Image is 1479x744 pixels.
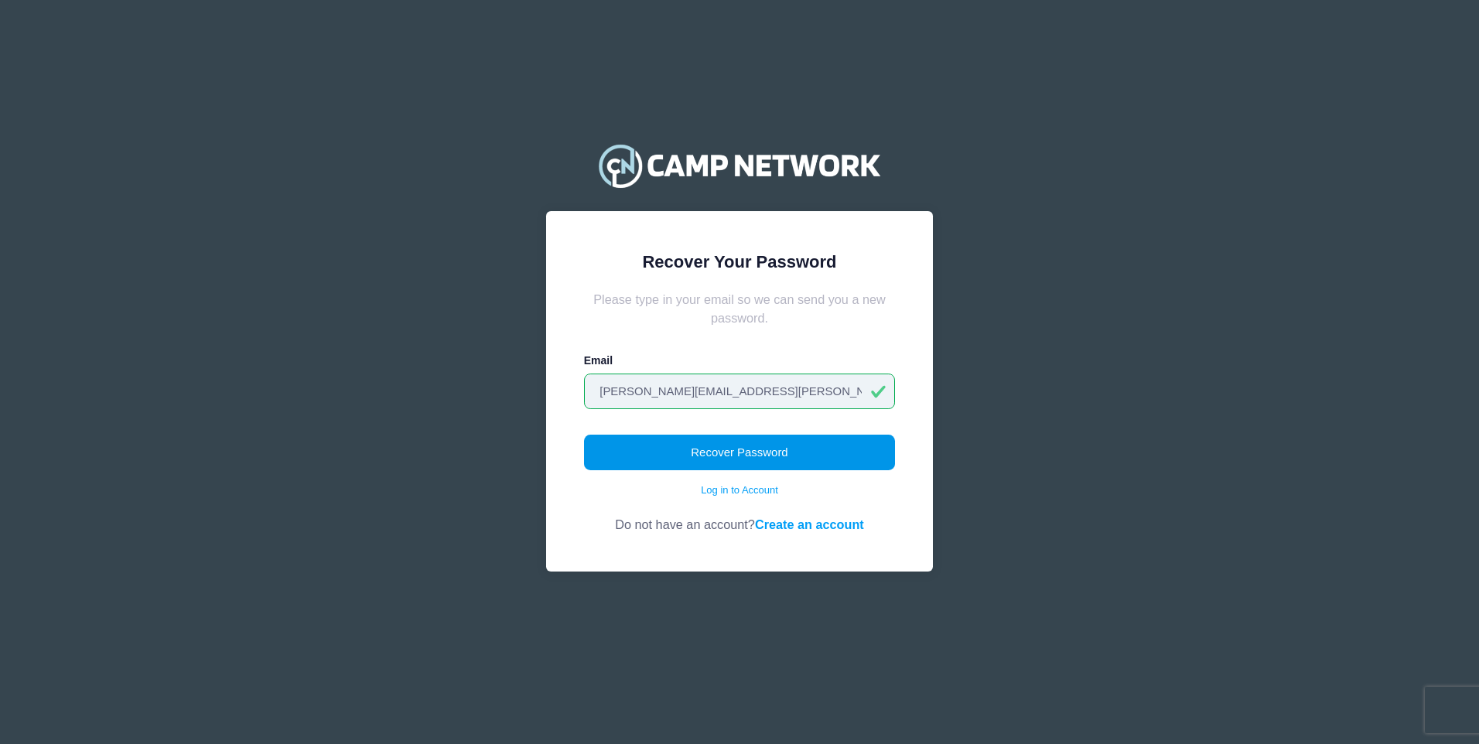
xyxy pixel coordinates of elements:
button: Recover Password [584,435,896,470]
div: Do not have an account? [584,497,896,534]
div: Please type in your email so we can send you a new password. [584,290,896,328]
label: Email [584,353,613,369]
a: Create an account [755,517,864,531]
img: Camp Network [592,135,887,196]
div: Recover Your Password [584,249,896,275]
a: Log in to Account [701,483,778,498]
